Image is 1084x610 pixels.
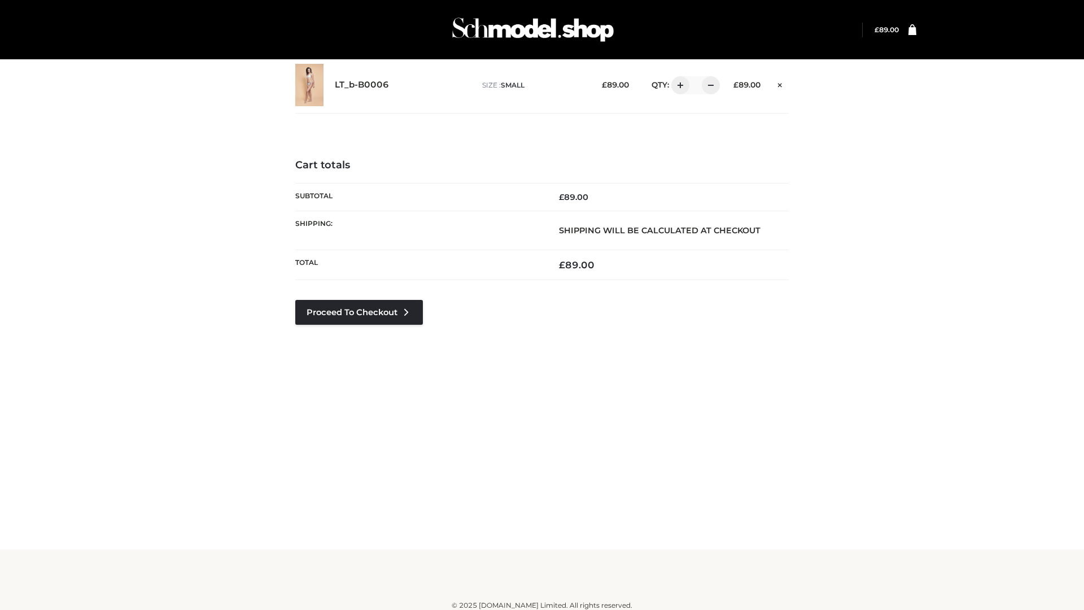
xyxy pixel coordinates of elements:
[295,64,324,106] img: LT_b-B0006 - SMALL
[295,300,423,325] a: Proceed to Checkout
[295,250,542,280] th: Total
[640,76,716,94] div: QTY:
[335,80,389,90] a: LT_b-B0006
[875,25,899,34] a: £89.00
[559,192,564,202] span: £
[448,7,618,52] img: Schmodel Admin 964
[733,80,738,89] span: £
[559,192,588,202] bdi: 89.00
[602,80,629,89] bdi: 89.00
[295,211,542,250] th: Shipping:
[295,159,789,172] h4: Cart totals
[559,259,565,271] span: £
[602,80,607,89] span: £
[875,25,899,34] bdi: 89.00
[733,80,760,89] bdi: 89.00
[559,259,595,271] bdi: 89.00
[295,183,542,211] th: Subtotal
[559,225,760,236] strong: Shipping will be calculated at checkout
[772,76,789,91] a: Remove this item
[501,81,524,89] span: SMALL
[875,25,879,34] span: £
[482,80,584,90] p: size :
